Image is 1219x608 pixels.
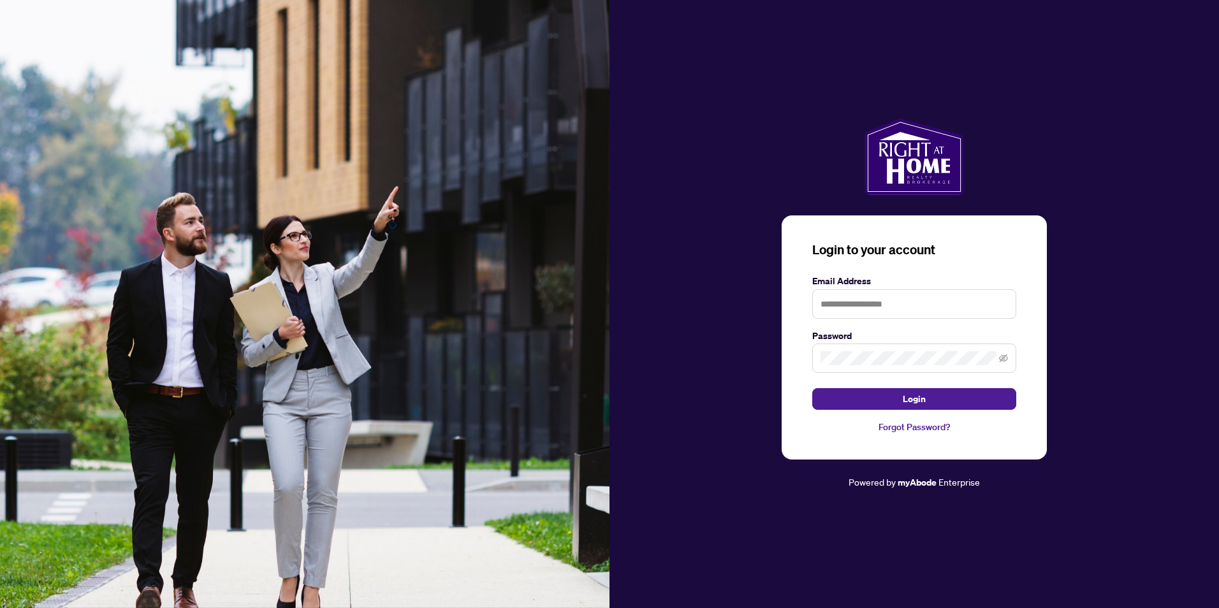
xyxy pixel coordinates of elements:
label: Password [812,329,1016,343]
img: ma-logo [865,119,963,195]
a: Forgot Password? [812,420,1016,434]
span: eye-invisible [999,354,1008,363]
label: Email Address [812,274,1016,288]
span: Login [903,389,926,409]
span: Powered by [849,476,896,488]
span: Enterprise [938,476,980,488]
a: myAbode [898,475,937,489]
h3: Login to your account [812,241,1016,259]
button: Login [812,388,1016,410]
